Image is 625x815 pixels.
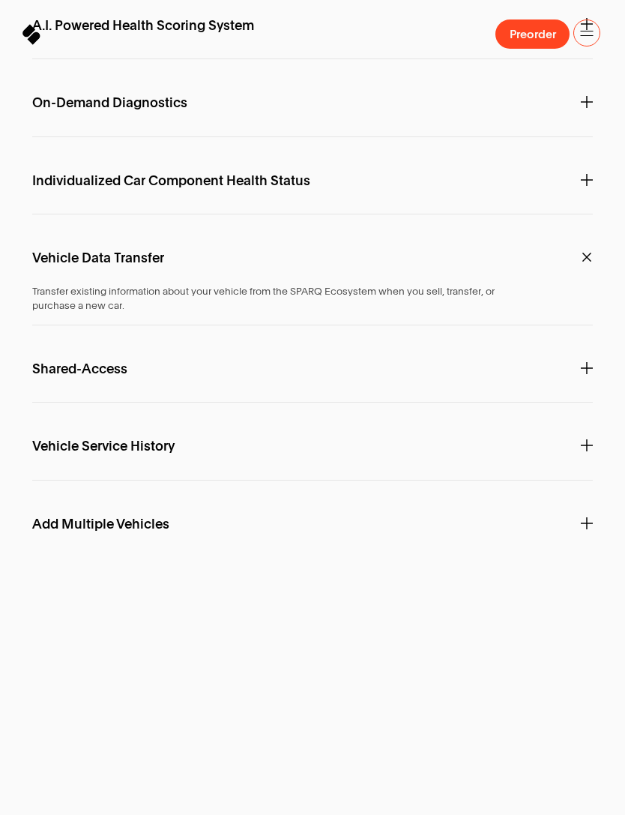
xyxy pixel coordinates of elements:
span: Vehicle Data Transfer [32,251,164,265]
span: Individualized Car Component Health Status [32,174,310,187]
span: Vehicle Service History [32,439,175,453]
span: Shared-Access [32,362,127,376]
span: On-Demand Diagnostics [32,96,187,109]
span: 2.4in x 1.8in x 0.8in [32,688,537,702]
span: Size [32,661,58,675]
span: Preorder [510,28,556,40]
button: Preorder a SPARQ Diagnostics Device [495,19,570,49]
span: Add Multiple Vehicles [32,517,169,531]
span: Transfer existing information about your vehicle from the SPARQ Ecosystem when you sell, transfer... [32,284,537,312]
span: On-Board Diagnostics 2 (OBD-II) [32,777,537,791]
span: Transfer existing information about your vehicle from the SPARQ Ecosystem when you sell, transfer... [32,284,495,298]
span: Serial Port [32,751,96,765]
span: Specs [32,610,594,634]
span: purchase a new car. [32,298,124,313]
